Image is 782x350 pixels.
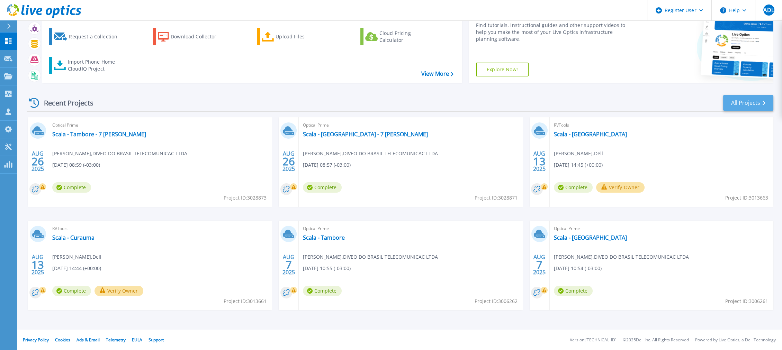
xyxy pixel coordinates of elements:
span: [DATE] 10:55 (-03:00) [303,265,351,272]
span: ADL [763,7,774,13]
span: Complete [52,286,91,296]
span: RVTools [52,225,268,232]
span: [DATE] 14:44 (+00:00) [52,265,101,272]
button: Verify Owner [95,286,143,296]
div: AUG 2025 [31,252,44,277]
div: AUG 2025 [282,252,295,277]
span: [PERSON_NAME] , DIVEO DO BRASIL TELECOMUNICAC LTDA [303,253,438,261]
div: Import Phone Home CloudIQ Project [68,58,122,72]
span: [PERSON_NAME] , DIVEO DO BRASIL TELECOMUNICAC LTDA [554,253,689,261]
div: AUG 2025 [533,252,546,277]
span: Optical Prime [554,225,769,232]
span: Project ID: 3006261 [725,297,768,305]
a: Privacy Policy [23,337,49,343]
span: RVTools [554,121,769,129]
a: Cookies [55,337,70,343]
span: Complete [554,182,593,193]
span: 7 [286,262,292,268]
span: 13 [533,158,546,164]
li: Version: [TECHNICAL_ID] [570,338,617,342]
li: Powered by Live Optics, a Dell Technology [695,338,776,342]
span: Optical Prime [303,225,518,232]
a: Scala - [GEOGRAPHIC_DATA] [554,234,627,241]
a: Support [149,337,164,343]
a: EULA [132,337,142,343]
span: Project ID: 3006262 [475,297,518,305]
span: Project ID: 3028871 [475,194,518,202]
span: [PERSON_NAME] , DIVEO DO BRASIL TELECOMUNICAC LTDA [52,150,187,157]
span: Complete [303,182,342,193]
a: Scala - [GEOGRAPHIC_DATA] - 7 [PERSON_NAME] [303,131,428,138]
span: 13 [32,262,44,268]
a: Scala - Tambore - 7 [PERSON_NAME] [52,131,146,138]
a: Download Collector [153,28,230,45]
div: Request a Collection [69,30,124,44]
span: [DATE] 10:54 (-03:00) [554,265,602,272]
a: Cloud Pricing Calculator [360,28,438,45]
span: [PERSON_NAME] , Dell [52,253,101,261]
a: Ads & Email [77,337,100,343]
div: Recent Projects [27,94,103,111]
span: [DATE] 08:59 (-03:00) [52,161,100,169]
span: Optical Prime [303,121,518,129]
span: 7 [536,262,542,268]
div: Find tutorials, instructional guides and other support videos to help you make the most of your L... [476,22,632,43]
div: AUG 2025 [533,149,546,174]
span: Complete [554,286,593,296]
div: Cloud Pricing Calculator [379,30,435,44]
span: [DATE] 14:45 (+00:00) [554,161,603,169]
span: Optical Prime [52,121,268,129]
a: Telemetry [106,337,126,343]
a: Explore Now! [476,63,529,76]
div: AUG 2025 [31,149,44,174]
button: Verify Owner [596,182,645,193]
span: Project ID: 3013661 [224,297,267,305]
li: © 2025 Dell Inc. All Rights Reserved [623,338,689,342]
span: Project ID: 3028873 [224,194,267,202]
div: Download Collector [171,30,226,44]
span: Complete [52,182,91,193]
span: 26 [282,158,295,164]
a: Scala - Tambore [303,234,345,241]
a: Scala - [GEOGRAPHIC_DATA] [554,131,627,138]
div: Upload Files [276,30,331,44]
a: All Projects [723,95,773,111]
span: [DATE] 08:57 (-03:00) [303,161,351,169]
div: AUG 2025 [282,149,295,174]
a: Scala - Curauma [52,234,95,241]
a: Upload Files [257,28,334,45]
span: 26 [32,158,44,164]
a: Request a Collection [49,28,126,45]
span: [PERSON_NAME] , Dell [554,150,603,157]
span: Complete [303,286,342,296]
a: View More [421,71,453,77]
span: Project ID: 3013663 [725,194,768,202]
span: [PERSON_NAME] , DIVEO DO BRASIL TELECOMUNICAC LTDA [303,150,438,157]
